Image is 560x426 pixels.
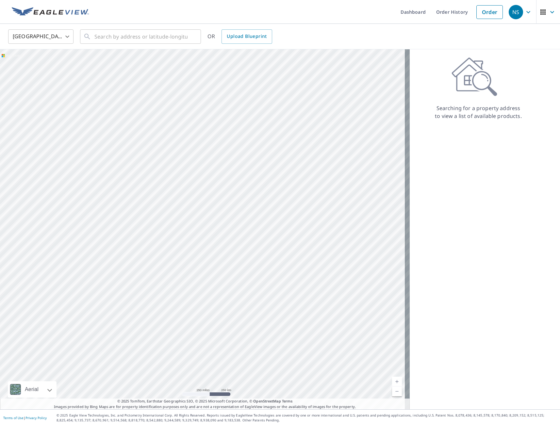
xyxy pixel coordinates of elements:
[3,416,24,420] a: Terms of Use
[57,413,557,423] p: © 2025 Eagle View Technologies, Inc. and Pictometry International Corp. All Rights Reserved. Repo...
[117,399,293,404] span: © 2025 TomTom, Earthstar Geographics SIO, © 2025 Microsoft Corporation, ©
[3,416,47,420] p: |
[253,399,281,403] a: OpenStreetMap
[25,416,47,420] a: Privacy Policy
[207,29,272,44] div: OR
[282,399,293,403] a: Terms
[12,7,89,17] img: EV Logo
[227,32,267,41] span: Upload Blueprint
[23,381,41,398] div: Aerial
[392,377,402,386] a: Current Level 5, Zoom In
[509,5,523,19] div: NS
[8,27,74,46] div: [GEOGRAPHIC_DATA]
[8,381,57,398] div: Aerial
[476,5,503,19] a: Order
[392,386,402,396] a: Current Level 5, Zoom Out
[222,29,272,44] a: Upload Blueprint
[94,27,188,46] input: Search by address or latitude-longitude
[435,104,522,120] p: Searching for a property address to view a list of available products.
